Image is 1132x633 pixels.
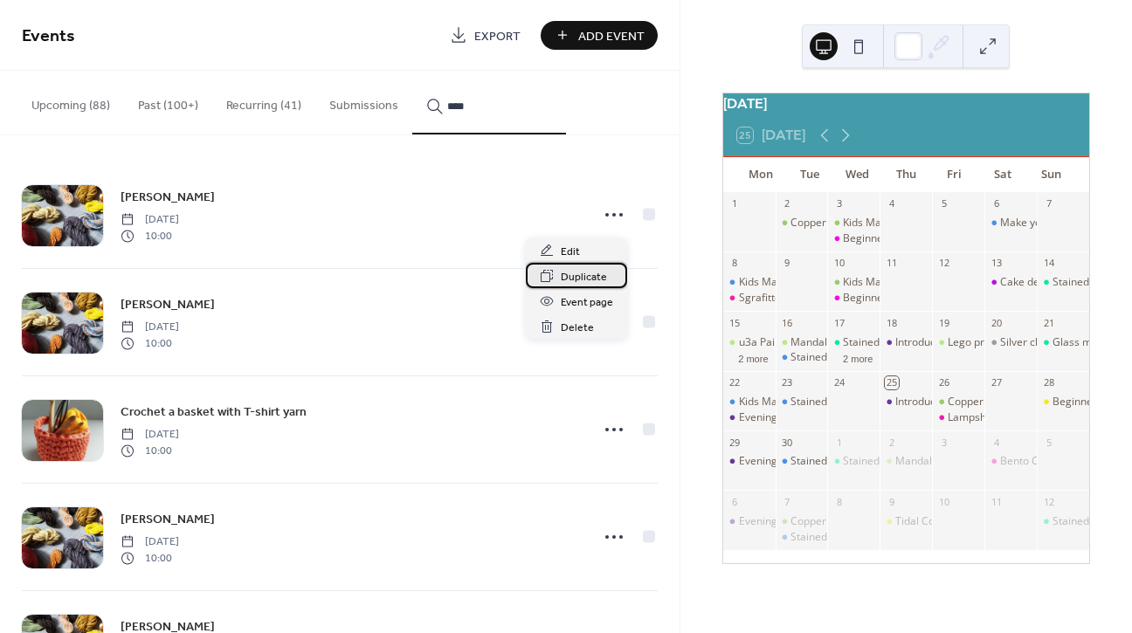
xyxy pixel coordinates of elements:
[827,454,880,469] div: Stained Glass - Karen
[22,19,75,53] span: Events
[739,335,831,350] div: u3a Painting group
[723,454,776,469] div: Evening Upholstery
[121,534,179,550] span: [DATE]
[781,316,794,329] div: 16
[937,257,950,270] div: 12
[728,197,742,210] div: 1
[937,197,950,210] div: 5
[1027,157,1075,192] div: Sun
[781,495,794,508] div: 7
[827,335,880,350] div: Stained Glass
[832,197,846,210] div: 3
[1042,197,1055,210] div: 7
[790,514,944,529] div: Copper foiled feather workshop
[843,231,975,246] div: Beginners Machine Sewing
[790,350,893,365] div: Stained Glass course
[832,257,846,270] div: 10
[561,268,607,286] span: Duplicate
[121,403,307,422] span: Crochet a basket with T-shirt yarn
[723,93,1089,114] div: [DATE]
[827,216,880,230] div: Kids Machine Sewing
[723,291,776,306] div: Sgrafitto - stained glass painting
[776,216,828,230] div: Copper foiled feather workshop
[1042,257,1055,270] div: 14
[880,395,932,409] div: Introduction to Dressmaking - PJ Bottoms
[121,509,215,529] a: [PERSON_NAME]
[932,395,984,409] div: Copper foiled feather workshop
[737,157,785,192] div: Mon
[832,436,846,449] div: 1
[984,454,1037,469] div: Bento Cake Decorating Workshop
[880,454,932,469] div: Mandala/Dot Art Painting - Craft4life
[781,257,794,270] div: 9
[984,275,1037,290] div: Cake decorating
[739,410,833,425] div: Evening Upholstery
[121,189,215,207] span: [PERSON_NAME]
[790,530,893,545] div: Stained Glass course
[121,550,179,566] span: 10:00
[739,514,833,529] div: Evening Upholstery
[948,335,1032,350] div: Lego printmaking
[124,71,212,133] button: Past (100+)
[990,257,1003,270] div: 13
[1037,275,1089,290] div: Stained Glass - Natalie
[930,157,978,192] div: Fri
[728,495,742,508] div: 6
[990,316,1003,329] div: 20
[885,197,898,210] div: 4
[1053,335,1117,350] div: Glass mosaic
[895,454,1073,469] div: Mandala/Dot Art Painting - Craft4life
[121,335,179,351] span: 10:00
[833,157,881,192] div: Wed
[723,335,776,350] div: u3a Painting group
[739,454,833,469] div: Evening Upholstery
[937,376,950,389] div: 26
[541,21,658,50] button: Add Event
[827,231,880,246] div: Beginners Machine Sewing
[728,316,742,329] div: 15
[776,530,828,545] div: Stained Glass course
[1042,376,1055,389] div: 28
[1053,514,1119,529] div: Stained Glass
[1037,395,1089,409] div: Beginners Machine Sewing - full day
[885,495,898,508] div: 9
[121,511,215,529] span: [PERSON_NAME]
[1037,514,1089,529] div: Stained Glass
[880,335,932,350] div: Introduction to Dressmaking - PJ Bottoms
[895,514,1066,529] div: Tidal Collections ([PERSON_NAME])
[776,514,828,529] div: Copper foiled feather workshop
[121,294,215,314] a: [PERSON_NAME]
[17,71,124,133] button: Upcoming (88)
[781,197,794,210] div: 2
[948,395,1101,409] div: Copper foiled feather workshop
[843,335,909,350] div: Stained Glass
[937,436,950,449] div: 3
[728,436,742,449] div: 29
[990,197,1003,210] div: 6
[121,320,179,335] span: [DATE]
[785,157,833,192] div: Tue
[723,275,776,290] div: Kids Machine Sewing L5
[885,257,898,270] div: 11
[790,216,944,230] div: Copper foiled feather workshop
[843,291,975,306] div: Beginners Machine Sewing
[776,335,828,350] div: Mandala/Dot Art Painting - Craft4life
[880,514,932,529] div: Tidal Collections (Ruth Weaver)
[843,216,945,230] div: Kids Machine Sewing
[731,350,775,365] button: 2 more
[776,395,828,409] div: Stained Glass course
[723,410,776,425] div: Evening Upholstery
[790,335,968,350] div: Mandala/Dot Art Painting - Craft4life
[790,454,893,469] div: Stained Glass course
[315,71,412,133] button: Submissions
[990,495,1003,508] div: 11
[1000,335,1095,350] div: Silver clay jewellery
[776,350,828,365] div: Stained Glass course
[561,243,580,261] span: Edit
[739,291,895,306] div: Sgrafitto - stained glass painting
[832,376,846,389] div: 24
[1000,275,1080,290] div: Cake decorating
[723,395,776,409] div: Kids Machine Sewing L5
[885,436,898,449] div: 2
